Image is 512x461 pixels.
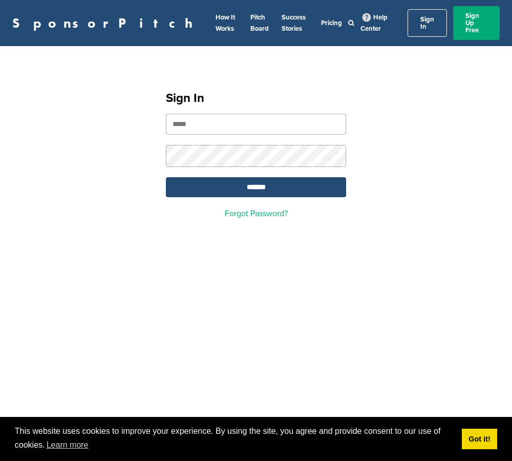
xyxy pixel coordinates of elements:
[216,13,235,33] a: How It Works
[225,208,288,219] a: Forgot Password?
[250,13,269,33] a: Pitch Board
[282,13,306,33] a: Success Stories
[462,429,497,449] a: dismiss cookie message
[360,11,388,35] a: Help Center
[166,89,346,108] h1: Sign In
[321,19,342,27] a: Pricing
[15,425,454,453] span: This website uses cookies to improve your experience. By using the site, you agree and provide co...
[45,437,90,453] a: learn more about cookies
[12,16,199,30] a: SponsorPitch
[408,9,447,37] a: Sign In
[453,6,500,40] a: Sign Up Free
